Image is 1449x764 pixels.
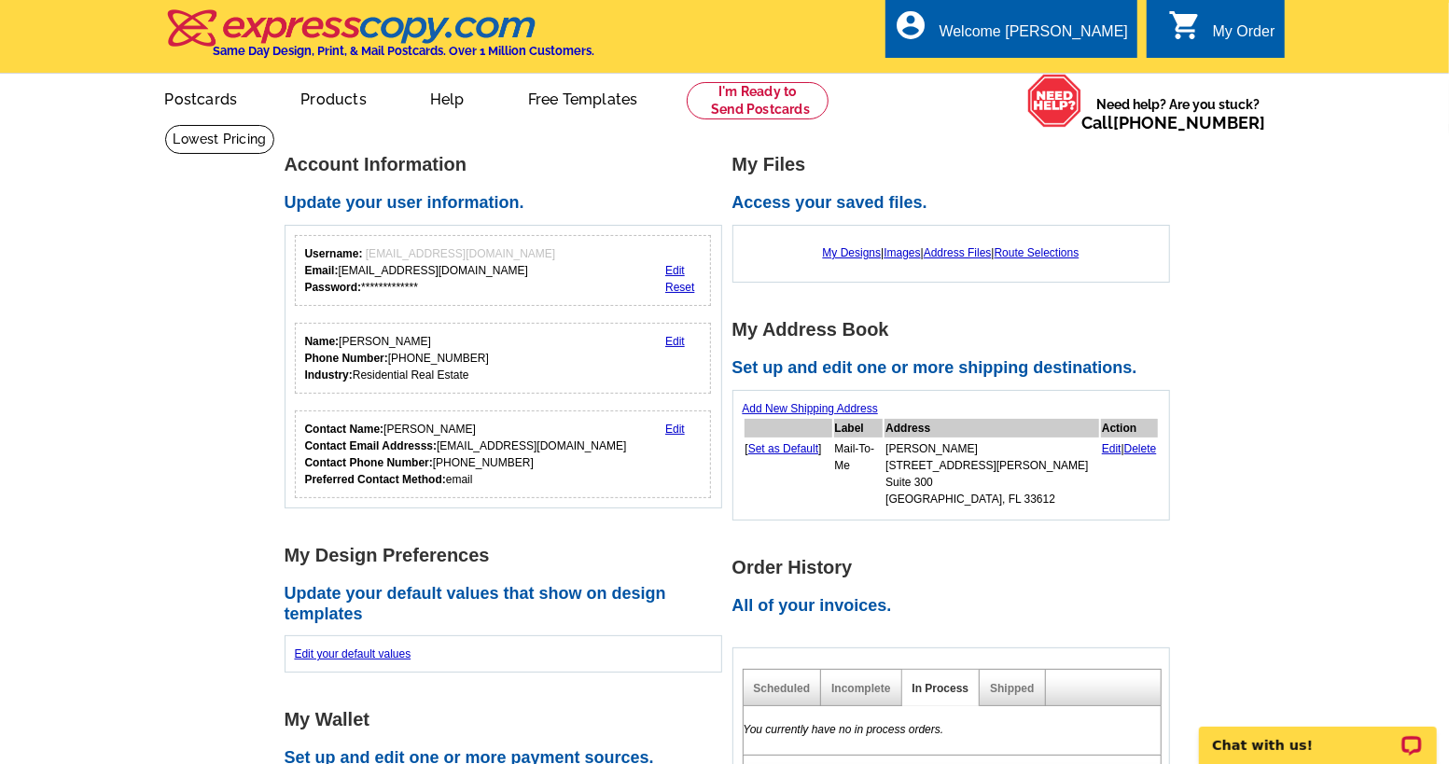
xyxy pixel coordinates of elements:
h2: Set up and edit one or more shipping destinations. [732,358,1180,379]
h4: Same Day Design, Print, & Mail Postcards. Over 1 Million Customers. [214,44,595,58]
th: Address [885,419,1099,438]
td: Mail-To-Me [834,439,884,508]
img: help [1027,74,1082,128]
div: Welcome [PERSON_NAME] [940,23,1128,49]
h2: All of your invoices. [732,596,1180,617]
strong: Username: [305,247,363,260]
a: Scheduled [754,682,811,695]
h2: Access your saved files. [732,193,1180,214]
div: [PERSON_NAME] [EMAIL_ADDRESS][DOMAIN_NAME] [PHONE_NUMBER] email [305,421,627,488]
h2: Update your user information. [285,193,732,214]
strong: Contact Email Addresss: [305,439,438,452]
strong: Contact Phone Number: [305,456,433,469]
a: Edit [665,423,685,436]
strong: Email: [305,264,339,277]
h1: My Wallet [285,710,732,729]
a: Edit your default values [295,647,411,660]
div: My Order [1213,23,1275,49]
h1: My Design Preferences [285,546,732,565]
a: Set as Default [748,442,818,455]
a: Products [271,76,397,119]
a: Reset [665,281,694,294]
a: Edit [665,335,685,348]
a: My Designs [823,246,882,259]
a: Images [884,246,920,259]
i: shopping_cart [1168,8,1202,42]
a: Postcards [135,76,268,119]
span: [EMAIL_ADDRESS][DOMAIN_NAME] [366,247,555,260]
a: Delete [1124,442,1157,455]
strong: Preferred Contact Method: [305,473,446,486]
a: Add New Shipping Address [743,402,878,415]
div: Your personal details. [295,323,712,394]
strong: Industry: [305,368,353,382]
strong: Phone Number: [305,352,388,365]
iframe: LiveChat chat widget [1187,705,1449,764]
h1: My Files [732,155,1180,174]
a: [PHONE_NUMBER] [1114,113,1266,132]
strong: Name: [305,335,340,348]
i: account_circle [895,8,928,42]
strong: Password: [305,281,362,294]
h1: Order History [732,558,1180,577]
td: [PERSON_NAME] [STREET_ADDRESS][PERSON_NAME] Suite 300 [GEOGRAPHIC_DATA], FL 33612 [885,439,1099,508]
th: Action [1101,419,1158,438]
h1: My Address Book [732,320,1180,340]
a: Shipped [990,682,1034,695]
a: Free Templates [498,76,668,119]
a: Incomplete [831,682,890,695]
span: Call [1082,113,1266,132]
strong: Contact Name: [305,423,384,436]
a: Address Files [924,246,992,259]
a: Edit [665,264,685,277]
em: You currently have no in process orders. [744,723,944,736]
div: | | | [743,235,1160,271]
div: Who should we contact regarding order issues? [295,410,712,498]
a: In Process [913,682,969,695]
span: Need help? Are you stuck? [1082,95,1275,132]
div: Your login information. [295,235,712,306]
a: Route Selections [995,246,1080,259]
a: Help [400,76,495,119]
div: [PERSON_NAME] [PHONE_NUMBER] Residential Real Estate [305,333,489,383]
th: Label [834,419,884,438]
td: | [1101,439,1158,508]
td: [ ] [745,439,832,508]
h2: Update your default values that show on design templates [285,584,732,624]
a: Edit [1102,442,1122,455]
a: shopping_cart My Order [1168,21,1275,44]
h1: Account Information [285,155,732,174]
a: Same Day Design, Print, & Mail Postcards. Over 1 Million Customers. [165,22,595,58]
